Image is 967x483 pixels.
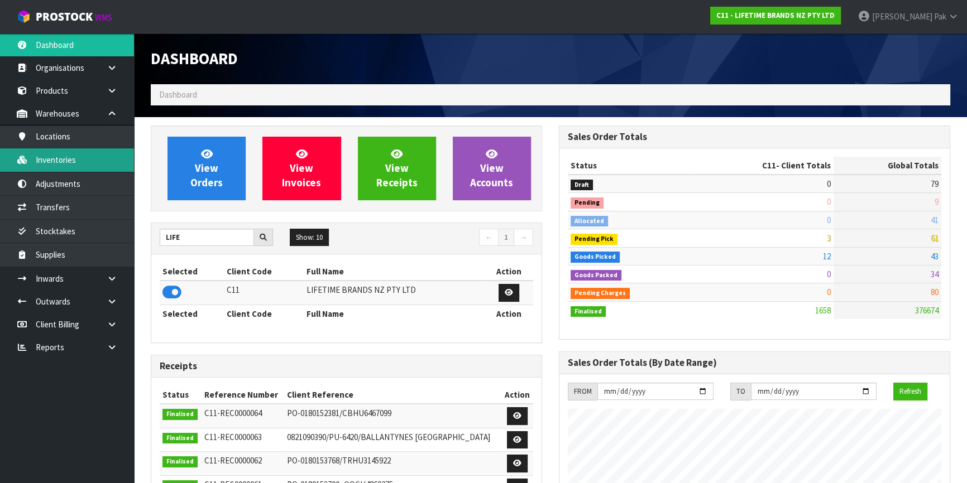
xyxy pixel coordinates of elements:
[827,287,831,297] span: 0
[304,263,485,281] th: Full Name
[160,263,224,281] th: Selected
[571,180,593,191] span: Draft
[17,9,31,23] img: cube-alt.png
[762,160,776,171] span: C11
[358,137,436,200] a: ViewReceipts
[204,455,262,466] span: C11-REC0000062
[931,215,939,225] span: 41
[224,263,304,281] th: Client Code
[823,251,831,262] span: 12
[931,233,939,243] span: 61
[571,216,608,227] span: Allocated
[501,386,533,404] th: Action
[827,215,831,225] span: 0
[224,305,304,322] th: Client Code
[571,197,604,209] span: Pending
[304,281,485,305] td: LIFETIME BRANDS NZ PTY LTD
[571,306,606,317] span: Finalised
[571,288,630,299] span: Pending Charges
[710,7,841,25] a: C11 - LIFETIME BRANDS NZ PTY LTD
[470,147,513,189] span: View Accounts
[151,49,238,69] span: Dashboard
[514,229,533,247] a: →
[287,408,391,418] span: PO-0180152381/CBHU6467099
[162,456,198,467] span: Finalised
[568,383,597,400] div: FROM
[479,229,499,247] a: ←
[691,157,834,175] th: - Client Totals
[893,383,927,400] button: Refresh
[568,157,691,175] th: Status
[716,11,835,20] strong: C11 - LIFETIME BRANDS NZ PTY LTD
[931,178,939,189] span: 79
[935,196,939,207] span: 9
[204,408,262,418] span: C11-REC0000064
[827,196,831,207] span: 0
[571,234,617,245] span: Pending Pick
[485,305,533,322] th: Action
[872,11,932,22] span: [PERSON_NAME]
[159,89,197,100] span: Dashboard
[934,11,946,22] span: Pak
[95,12,112,23] small: WMS
[160,229,254,246] input: Search clients
[160,361,533,371] h3: Receipts
[376,147,418,189] span: View Receipts
[190,147,223,189] span: View Orders
[290,229,329,247] button: Show: 10
[204,432,262,442] span: C11-REC0000063
[162,433,198,444] span: Finalised
[167,137,246,200] a: ViewOrders
[568,132,941,142] h3: Sales Order Totals
[160,386,202,404] th: Status
[568,358,941,368] h3: Sales Order Totals (By Date Range)
[498,229,514,247] a: 1
[453,137,531,200] a: ViewAccounts
[284,386,501,404] th: Client Reference
[262,137,341,200] a: ViewInvoices
[304,305,485,322] th: Full Name
[36,9,93,24] span: ProStock
[571,270,621,281] span: Goods Packed
[730,383,751,400] div: TO
[827,269,831,279] span: 0
[485,263,533,281] th: Action
[287,455,391,466] span: PO-0180153768/TRHU3145922
[931,287,939,297] span: 80
[931,251,939,262] span: 43
[915,305,939,316] span: 376674
[571,252,620,263] span: Goods Picked
[931,269,939,279] span: 34
[162,409,198,420] span: Finalised
[834,157,941,175] th: Global Totals
[827,233,831,243] span: 3
[224,281,304,305] td: C11
[815,305,831,316] span: 1658
[282,147,321,189] span: View Invoices
[287,432,490,442] span: 0821090390/PU-6420/BALLANTYNES [GEOGRAPHIC_DATA]
[827,178,831,189] span: 0
[355,229,534,248] nav: Page navigation
[202,386,284,404] th: Reference Number
[160,305,224,322] th: Selected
